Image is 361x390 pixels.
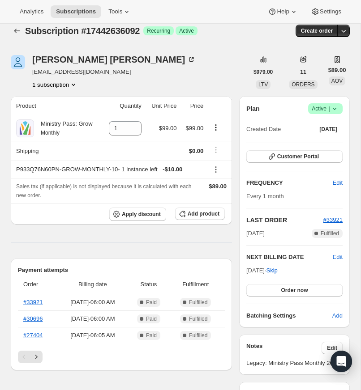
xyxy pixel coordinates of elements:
[277,153,319,160] span: Customer Portal
[295,66,311,78] button: 11
[60,298,125,307] span: [DATE] · 06:00 AM
[327,309,348,323] button: Add
[300,68,306,76] span: 11
[23,299,43,305] a: #33921
[246,216,323,225] h2: LAST ORDER
[329,105,330,112] span: |
[34,119,93,137] div: Ministry Pass: Grow
[209,145,223,155] button: Shipping actions
[144,96,180,116] th: Unit Price
[323,216,343,225] button: #33921
[189,148,204,154] span: $0.00
[109,208,166,221] button: Apply discount
[108,8,122,15] span: Tools
[30,351,43,363] button: Next
[41,130,60,136] small: Monthly
[209,183,227,190] span: $89.00
[25,26,140,36] span: Subscription #17442636092
[246,253,333,262] h2: NEXT BILLING DATE
[305,5,347,18] button: Settings
[18,266,225,275] h2: Payment attempts
[246,229,265,238] span: [DATE]
[11,141,100,161] th: Shipping
[261,263,283,278] button: Skip
[321,230,339,237] span: Fulfilled
[179,27,194,34] span: Active
[328,66,346,75] span: $89.00
[323,216,343,223] a: #33921
[159,125,177,131] span: $99.00
[11,55,25,69] span: Danny Bailey
[186,125,204,131] span: $99.00
[246,193,284,199] span: Every 1 month
[180,96,206,116] th: Price
[100,96,144,116] th: Quantity
[146,299,157,306] span: Paid
[277,8,289,15] span: Help
[163,165,182,174] span: - $10.00
[246,178,333,187] h2: FREQUENCY
[266,266,278,275] span: Skip
[23,315,43,322] a: #30696
[32,68,196,76] span: [EMAIL_ADDRESS][DOMAIN_NAME]
[32,55,196,64] div: [PERSON_NAME] [PERSON_NAME]
[56,8,96,15] span: Subscriptions
[246,125,281,134] span: Created Date
[246,359,343,368] span: Legacy: Ministry Pass Monthly 2021
[60,280,125,289] span: Billing date
[18,351,225,363] nav: Pagination
[51,5,101,18] button: Subscriptions
[147,27,170,34] span: Recurring
[246,267,278,274] span: [DATE] ·
[246,104,260,113] h2: Plan
[16,183,192,199] span: Sales tax (if applicable) is not displayed because it is calculated with each new order.
[60,331,125,340] span: [DATE] · 06:05 AM
[262,5,303,18] button: Help
[209,123,223,132] button: Product actions
[146,332,157,339] span: Paid
[172,280,219,289] span: Fulfillment
[301,27,333,34] span: Create order
[281,287,308,294] span: Order now
[246,150,343,163] button: Customer Portal
[32,80,78,89] button: Product actions
[11,25,23,37] button: Subscriptions
[333,178,343,187] span: Edit
[146,315,157,322] span: Paid
[327,344,337,352] span: Edit
[296,25,338,37] button: Create order
[246,311,332,320] h6: Batching Settings
[18,275,57,294] th: Order
[327,176,348,190] button: Edit
[322,342,343,354] button: Edit
[314,123,343,136] button: [DATE]
[14,5,49,18] button: Analytics
[16,119,34,137] img: product img
[333,253,343,262] button: Edit
[188,210,219,217] span: Add product
[312,104,339,113] span: Active
[189,315,207,322] span: Fulfilled
[254,68,273,76] span: $979.00
[248,66,278,78] button: $979.00
[320,8,341,15] span: Settings
[246,284,343,297] button: Order now
[122,211,161,218] span: Apply discount
[189,299,207,306] span: Fulfilled
[331,351,352,372] div: Open Intercom Messenger
[60,314,125,323] span: [DATE] · 06:00 AM
[319,126,337,133] span: [DATE]
[246,342,322,354] h3: Notes
[331,78,343,84] span: AOV
[258,81,268,88] span: LTV
[175,208,225,220] button: Add product
[131,280,166,289] span: Status
[20,8,43,15] span: Analytics
[332,311,343,320] span: Add
[11,96,100,116] th: Product
[189,332,207,339] span: Fulfilled
[292,81,314,88] span: ORDERS
[23,332,43,339] a: #27404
